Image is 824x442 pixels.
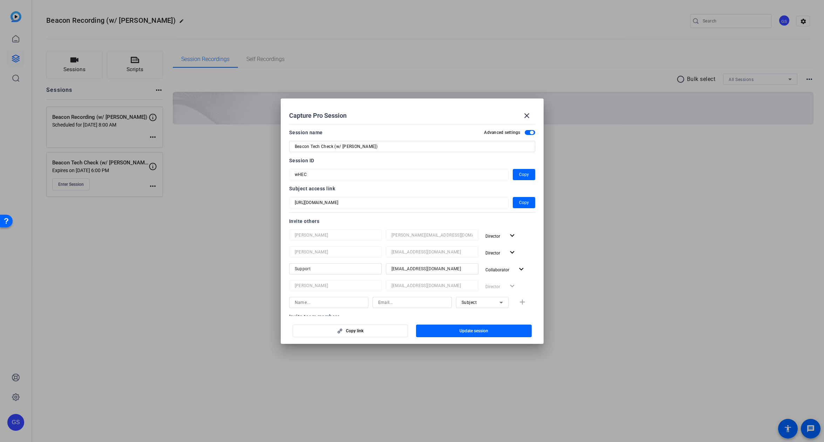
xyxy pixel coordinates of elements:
[289,107,535,124] div: Capture Pro Session
[517,265,526,274] mat-icon: expand_more
[391,231,473,239] input: Email...
[483,246,519,259] button: Director
[295,281,376,290] input: Name...
[391,281,473,290] input: Email...
[295,248,376,256] input: Name...
[508,231,517,240] mat-icon: expand_more
[295,142,530,151] input: Enter Session Name
[391,248,473,256] input: Email...
[293,325,408,337] button: Copy link
[519,198,529,207] span: Copy
[484,130,520,135] h2: Advanced settings
[485,251,500,256] span: Director
[295,298,363,307] input: Name...
[378,298,446,307] input: Email...
[462,300,477,305] span: Subject
[289,184,535,193] div: Subject access link
[289,128,323,137] div: Session name
[416,325,532,337] button: Update session
[523,111,531,120] mat-icon: close
[289,156,535,165] div: Session ID
[346,328,363,334] span: Copy link
[295,198,503,207] input: Session OTP
[519,170,529,179] span: Copy
[459,328,488,334] span: Update session
[513,197,535,208] button: Copy
[485,267,509,272] span: Collaborator
[483,230,519,242] button: Director
[289,217,535,225] div: Invite others
[391,265,473,273] input: Email...
[513,169,535,180] button: Copy
[485,234,500,239] span: Director
[295,170,503,179] input: Session OTP
[483,263,529,276] button: Collaborator
[295,265,376,273] input: Name...
[508,248,517,257] mat-icon: expand_more
[295,231,376,239] input: Name...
